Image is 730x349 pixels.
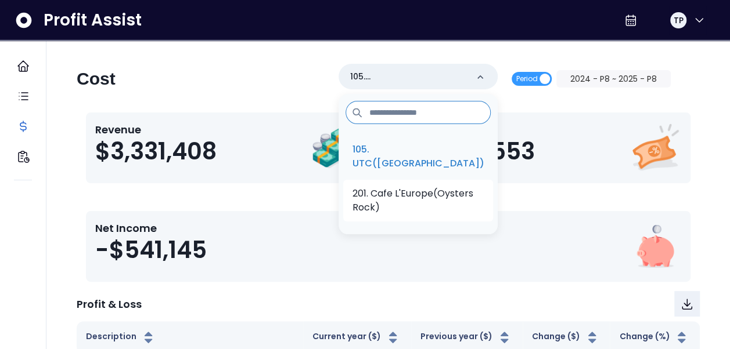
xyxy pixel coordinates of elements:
[77,68,116,89] h2: Cost
[312,330,400,344] button: Current year ($)
[311,122,364,174] img: Revenue
[629,122,681,174] img: Cost
[556,70,671,88] button: 2024 - P8 ~ 2025 - P8
[350,71,468,83] p: 105. UTC([GEOGRAPHIC_DATA])
[420,330,512,344] button: Previous year ($)
[95,220,207,236] p: Net Income
[673,14,683,26] span: TP
[95,137,217,165] span: $3,331,408
[532,330,599,344] button: Change ($)
[619,330,689,344] button: Change (%)
[44,10,142,31] span: Profit Assist
[95,122,217,137] p: Revenue
[674,291,700,317] button: Download
[629,220,681,272] img: Net Income
[95,236,207,264] span: -$541,145
[77,296,142,312] p: Profit & Loss
[353,187,484,215] p: 201. Cafe L'Europe(Oysters Rock)
[353,143,484,170] p: 105. UTC([GEOGRAPHIC_DATA])
[516,72,538,86] span: Period
[86,330,156,344] button: Description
